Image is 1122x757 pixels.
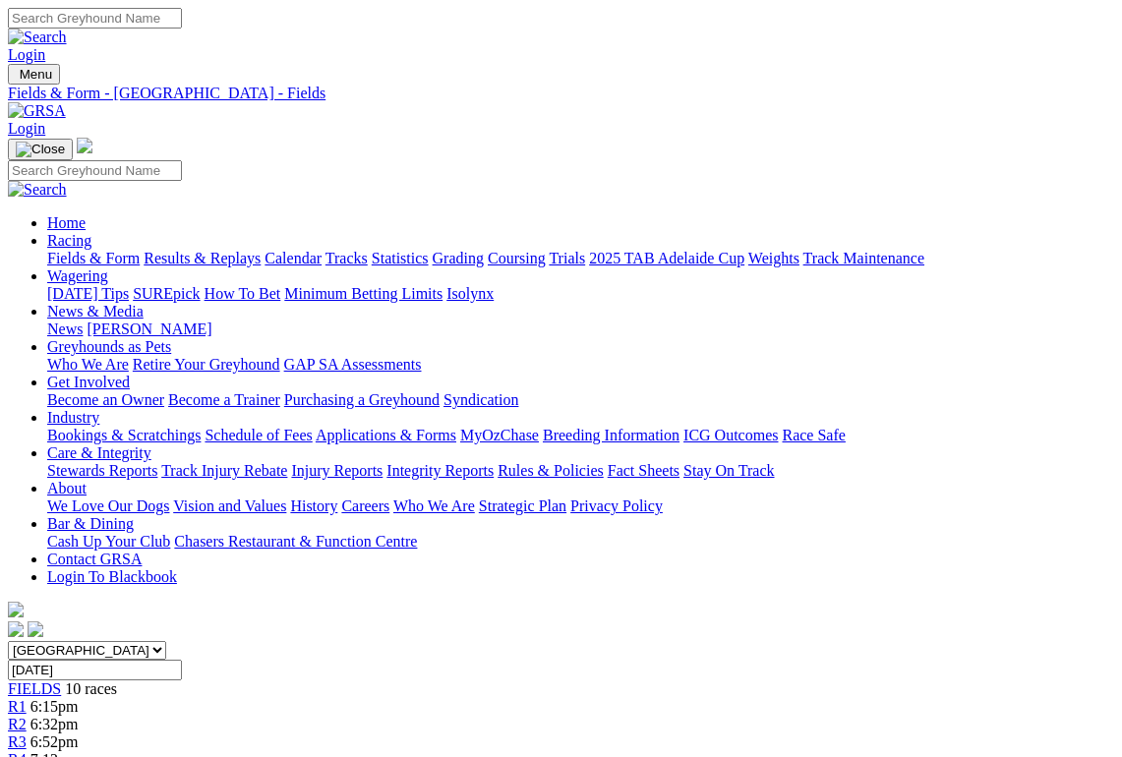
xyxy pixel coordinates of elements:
a: Grading [433,250,484,266]
img: twitter.svg [28,621,43,637]
a: Track Injury Rebate [161,462,287,479]
a: Who We Are [393,497,475,514]
a: Breeding Information [543,427,679,443]
a: Purchasing a Greyhound [284,391,440,408]
a: About [47,480,87,496]
div: Bar & Dining [47,533,1114,551]
a: Login [8,120,45,137]
a: SUREpick [133,285,200,302]
a: Minimum Betting Limits [284,285,443,302]
a: How To Bet [205,285,281,302]
span: 6:52pm [30,733,79,750]
a: Weights [748,250,799,266]
a: We Love Our Dogs [47,497,169,514]
img: Search [8,181,67,199]
span: 6:15pm [30,698,79,715]
div: Industry [47,427,1114,444]
a: Careers [341,497,389,514]
a: MyOzChase [460,427,539,443]
img: facebook.svg [8,621,24,637]
img: GRSA [8,102,66,120]
a: Greyhounds as Pets [47,338,171,355]
a: Home [47,214,86,231]
a: R2 [8,716,27,732]
a: Syndication [443,391,518,408]
div: Get Involved [47,391,1114,409]
button: Toggle navigation [8,139,73,160]
img: logo-grsa-white.png [77,138,92,153]
a: Login [8,46,45,63]
div: About [47,497,1114,515]
a: Become a Trainer [168,391,280,408]
a: Fields & Form - [GEOGRAPHIC_DATA] - Fields [8,85,1114,102]
div: Racing [47,250,1114,267]
a: R3 [8,733,27,750]
a: Stay On Track [683,462,774,479]
a: Fact Sheets [608,462,679,479]
a: Results & Replays [144,250,261,266]
a: [DATE] Tips [47,285,129,302]
a: ICG Outcomes [683,427,778,443]
span: 6:32pm [30,716,79,732]
div: News & Media [47,320,1114,338]
input: Search [8,8,182,29]
a: Retire Your Greyhound [133,356,280,373]
button: Toggle navigation [8,64,60,85]
a: Schedule of Fees [205,427,312,443]
a: Bookings & Scratchings [47,427,201,443]
div: Care & Integrity [47,462,1114,480]
a: Strategic Plan [479,497,566,514]
a: 2025 TAB Adelaide Cup [589,250,744,266]
a: Track Maintenance [803,250,924,266]
a: History [290,497,337,514]
a: Trials [549,250,585,266]
a: Tracks [325,250,368,266]
img: Close [16,142,65,157]
div: Greyhounds as Pets [47,356,1114,374]
a: Become an Owner [47,391,164,408]
a: Login To Blackbook [47,568,177,585]
a: Industry [47,409,99,426]
div: Wagering [47,285,1114,303]
a: Integrity Reports [386,462,494,479]
a: Stewards Reports [47,462,157,479]
a: News [47,320,83,337]
a: Cash Up Your Club [47,533,170,550]
img: Search [8,29,67,46]
a: R1 [8,698,27,715]
a: Who We Are [47,356,129,373]
a: Wagering [47,267,108,284]
a: Statistics [372,250,429,266]
a: Bar & Dining [47,515,134,532]
a: GAP SA Assessments [284,356,422,373]
a: Isolynx [446,285,494,302]
a: Coursing [488,250,546,266]
input: Select date [8,660,182,680]
a: Racing [47,232,91,249]
a: Fields & Form [47,250,140,266]
a: Chasers Restaurant & Function Centre [174,533,417,550]
a: Calendar [265,250,322,266]
a: News & Media [47,303,144,320]
a: Privacy Policy [570,497,663,514]
img: logo-grsa-white.png [8,602,24,617]
a: Rules & Policies [498,462,604,479]
a: [PERSON_NAME] [87,320,211,337]
a: Applications & Forms [316,427,456,443]
a: Race Safe [782,427,845,443]
span: Menu [20,67,52,82]
a: Vision and Values [173,497,286,514]
input: Search [8,160,182,181]
span: 10 races [65,680,117,697]
a: Get Involved [47,374,130,390]
a: FIELDS [8,680,61,697]
a: Injury Reports [291,462,383,479]
a: Contact GRSA [47,551,142,567]
a: Care & Integrity [47,444,151,461]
